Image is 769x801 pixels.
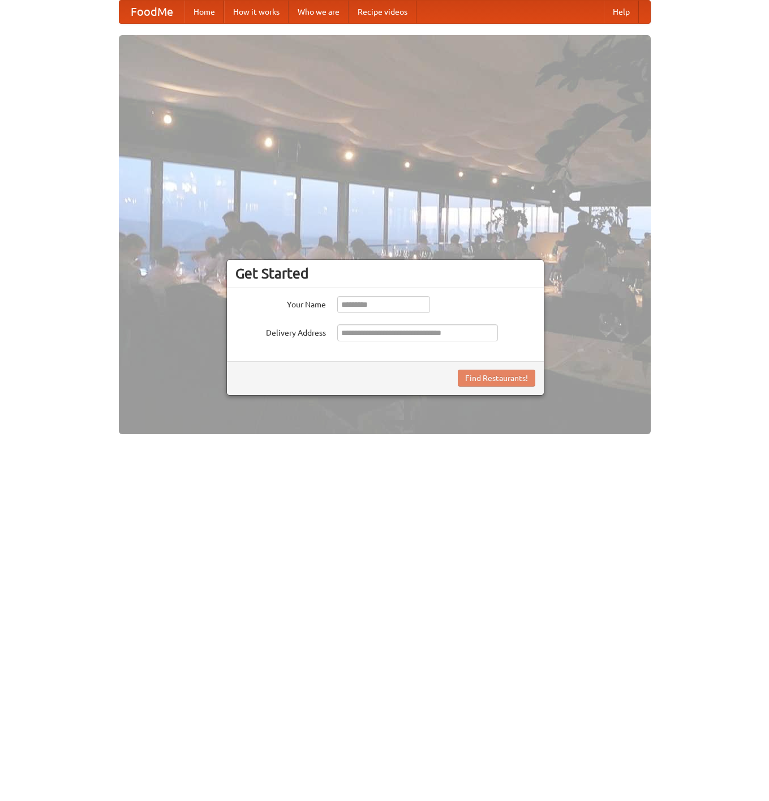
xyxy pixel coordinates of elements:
[224,1,289,23] a: How it works
[235,324,326,339] label: Delivery Address
[235,265,535,282] h3: Get Started
[289,1,349,23] a: Who we are
[349,1,416,23] a: Recipe videos
[119,1,184,23] a: FoodMe
[184,1,224,23] a: Home
[604,1,639,23] a: Help
[235,296,326,310] label: Your Name
[458,370,535,387] button: Find Restaurants!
